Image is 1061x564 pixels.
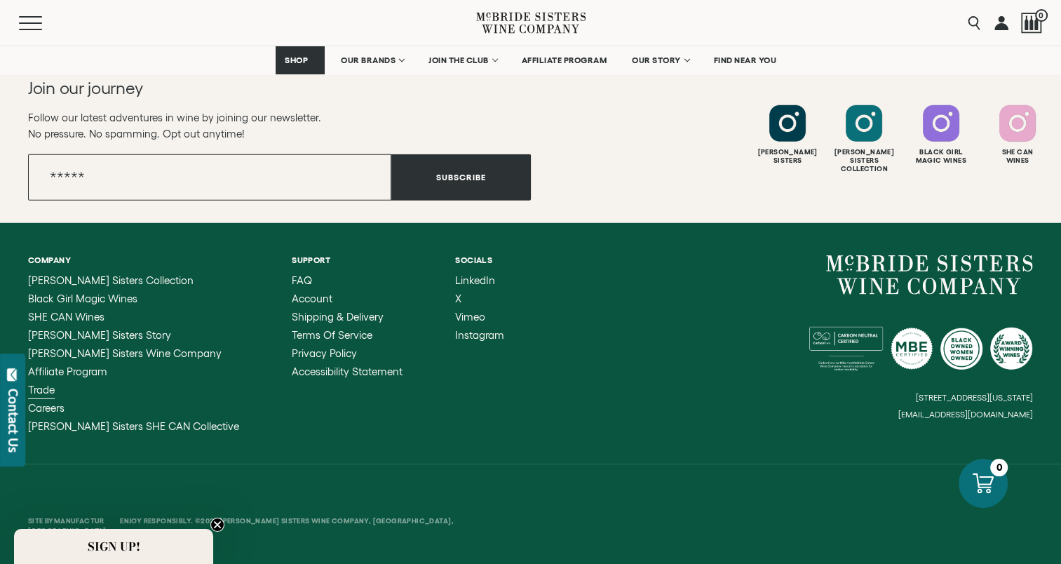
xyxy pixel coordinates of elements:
[455,330,504,341] a: Instagram
[1035,9,1048,22] span: 0
[455,293,461,304] span: X
[455,311,485,323] span: Vimeo
[54,517,104,525] a: Manufactur
[292,365,403,377] span: Accessibility Statement
[19,16,69,30] button: Mobile Menu Trigger
[623,46,698,74] a: OUR STORY
[990,459,1008,476] div: 0
[276,46,325,74] a: SHOP
[905,148,978,165] div: Black Girl Magic Wines
[391,154,531,201] button: Subscribe
[28,403,239,414] a: Careers
[28,402,65,414] span: Careers
[292,348,403,359] a: Privacy Policy
[827,148,900,173] div: [PERSON_NAME] Sisters Collection
[292,293,403,304] a: Account
[28,347,222,359] span: [PERSON_NAME] Sisters Wine Company
[14,529,213,564] div: SIGN UP!Close teaser
[292,311,403,323] a: Shipping & Delivery
[513,46,616,74] a: AFFILIATE PROGRAM
[28,274,194,286] span: [PERSON_NAME] Sisters Collection
[292,347,357,359] span: Privacy Policy
[28,420,239,432] span: [PERSON_NAME] Sisters SHE CAN Collective
[28,348,239,359] a: McBride Sisters Wine Company
[292,311,384,323] span: Shipping & Delivery
[632,55,681,65] span: OUR STORY
[28,154,391,201] input: Email
[28,293,239,304] a: Black Girl Magic Wines
[827,105,900,173] a: Follow McBride Sisters Collection on Instagram [PERSON_NAME] SistersCollection
[292,293,332,304] span: Account
[28,329,171,341] span: [PERSON_NAME] Sisters Story
[826,255,1033,295] a: McBride Sisters Wine Company
[28,109,531,142] p: Follow our latest adventures in wine by joining our newsletter. No pressure. No spamming. Opt out...
[28,77,480,100] h2: Join our journey
[455,311,504,323] a: Vimeo
[455,293,504,304] a: X
[428,55,489,65] span: JOIN THE CLUB
[28,384,55,396] span: Trade
[28,293,137,304] span: Black Girl Magic Wines
[905,105,978,165] a: Follow Black Girl Magic Wines on Instagram Black GirlMagic Wines
[751,105,824,165] a: Follow McBride Sisters on Instagram [PERSON_NAME]Sisters
[292,330,403,341] a: Terms of Service
[285,55,309,65] span: SHOP
[705,46,786,74] a: FIND NEAR YOU
[981,105,1054,165] a: Follow SHE CAN Wines on Instagram She CanWines
[898,410,1033,419] small: [EMAIL_ADDRESS][DOMAIN_NAME]
[88,538,140,555] span: SIGN UP!
[419,46,506,74] a: JOIN THE CLUB
[28,517,454,535] span: Enjoy Responsibly. ©2025 [PERSON_NAME] Sisters Wine Company, [GEOGRAPHIC_DATA], [GEOGRAPHIC_DATA].
[28,421,239,432] a: McBride Sisters SHE CAN Collective
[522,55,607,65] span: AFFILIATE PROGRAM
[210,518,224,532] button: Close teaser
[292,274,312,286] span: FAQ
[981,148,1054,165] div: She Can Wines
[455,274,495,286] span: LinkedIn
[751,148,824,165] div: [PERSON_NAME] Sisters
[714,55,777,65] span: FIND NEAR YOU
[28,275,239,286] a: McBride Sisters Collection
[6,389,20,452] div: Contact Us
[28,311,104,323] span: SHE CAN Wines
[28,384,239,396] a: Trade
[916,393,1033,402] small: [STREET_ADDRESS][US_STATE]
[292,366,403,377] a: Accessibility Statement
[28,311,239,323] a: SHE CAN Wines
[292,275,403,286] a: FAQ
[292,329,372,341] span: Terms of Service
[455,275,504,286] a: LinkedIn
[341,55,396,65] span: OUR BRANDS
[28,330,239,341] a: McBride Sisters Story
[28,366,239,377] a: Affiliate Program
[28,517,106,525] span: Site By
[28,365,107,377] span: Affiliate Program
[332,46,412,74] a: OUR BRANDS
